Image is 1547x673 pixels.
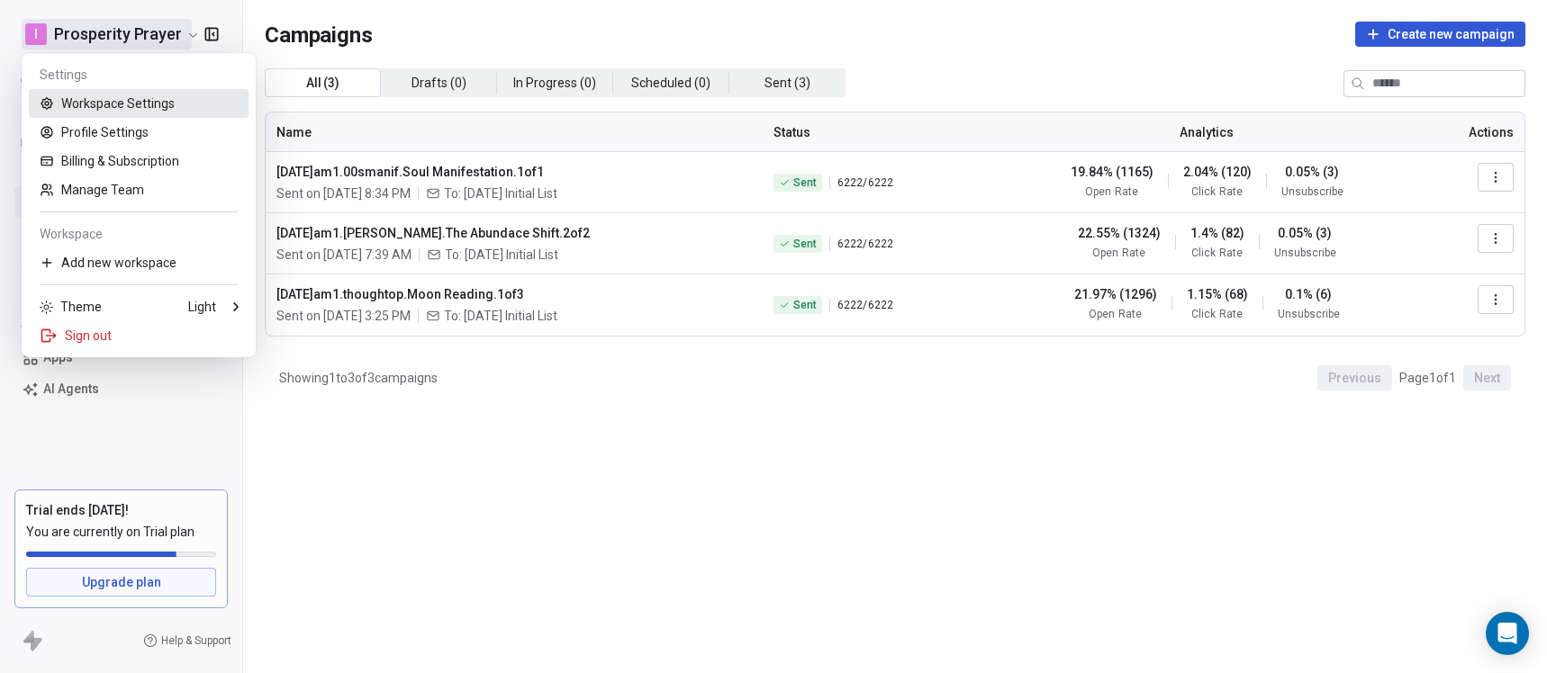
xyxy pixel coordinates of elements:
[29,118,249,147] a: Profile Settings
[29,248,249,277] div: Add new workspace
[29,60,249,89] div: Settings
[29,175,249,204] a: Manage Team
[40,298,102,316] div: Theme
[188,298,216,316] div: Light
[29,89,249,118] a: Workspace Settings
[29,147,249,175] a: Billing & Subscription
[29,220,249,248] div: Workspace
[29,321,249,350] div: Sign out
